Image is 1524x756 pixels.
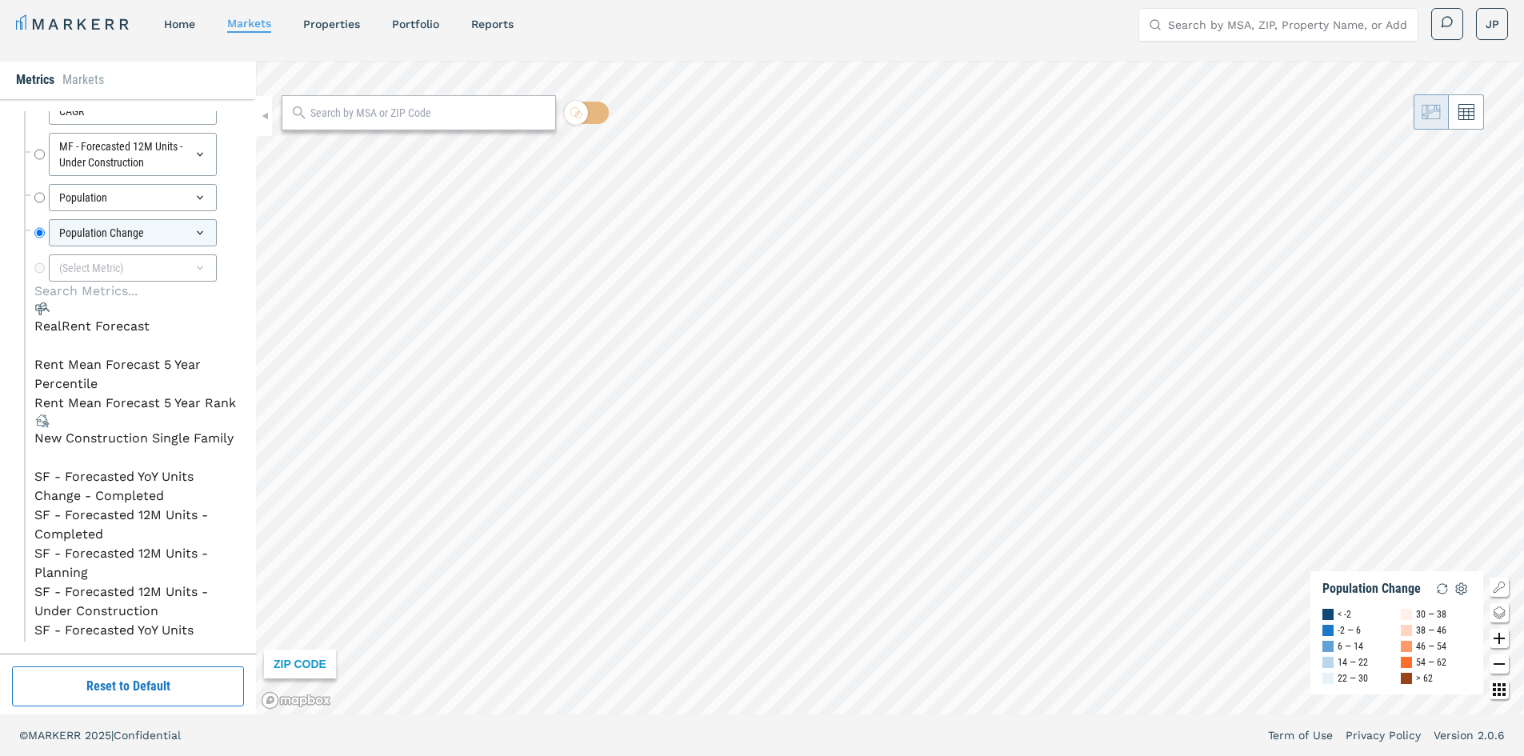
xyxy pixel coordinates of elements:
[34,301,50,317] img: RealRent Forecast
[16,13,132,35] a: MARKERR
[227,17,271,30] a: markets
[1322,581,1421,597] div: Population Change
[34,582,240,621] li: SF - Forecasted 12M Units - Under Construction
[1338,670,1368,686] div: 22 — 30
[1416,638,1446,654] div: 46 — 54
[34,317,150,336] div: RealRent Forecast
[114,729,181,742] span: Confidential
[34,413,50,429] img: New Construction Single Family
[1490,603,1509,622] button: Change style map button
[1416,622,1446,638] div: 38 — 46
[1486,16,1499,32] span: JP
[164,18,195,30] a: home
[1416,606,1446,622] div: 30 — 38
[1416,654,1446,670] div: 54 — 62
[256,61,1524,714] canvas: Map
[1346,727,1421,743] a: Privacy Policy
[392,18,439,30] a: Portfolio
[49,133,217,176] div: MF - Forecasted 12M Units - Under Construction
[34,621,240,659] li: SF - Forecasted YoY Units Change - Planning
[49,184,217,211] div: Population
[264,650,336,678] div: ZIP CODE
[1338,654,1368,670] div: 14 — 22
[34,413,240,467] div: New Construction Single FamilyNew Construction Single Family
[1434,727,1505,743] a: Version 2.0.6
[1338,606,1351,622] div: < -2
[1476,8,1508,40] button: JP
[1338,638,1363,654] div: 6 — 14
[1490,654,1509,674] button: Zoom out map button
[49,219,217,246] div: Population Change
[34,544,240,582] li: SF - Forecasted 12M Units - Planning
[1268,727,1333,743] a: Term of Use
[471,18,514,30] a: reports
[62,70,104,90] li: Markets
[34,355,240,394] li: Rent Mean Forecast 5 Year Percentile
[34,301,240,355] div: RealRent ForecastRealRent Forecast
[28,729,85,742] span: MARKERR
[1490,680,1509,699] button: Other options map button
[34,355,240,413] div: RealRent ForecastRealRent Forecast
[16,70,54,90] li: Metrics
[1433,579,1452,598] img: Reload Legend
[310,105,547,122] input: Search by MSA or ZIP Code
[1490,629,1509,648] button: Zoom in map button
[1490,578,1509,597] button: Show/Hide Legend Map Button
[34,429,234,448] div: New Construction Single Family
[34,394,236,413] li: Rent Mean Forecast 5 Year Rank
[1416,670,1433,686] div: > 62
[12,666,244,706] button: Reset to Default
[1338,622,1361,638] div: -2 — 6
[49,254,217,282] div: (Select Metric)
[85,729,114,742] span: 2025 |
[34,467,240,506] li: SF - Forecasted YoY Units Change - Completed
[34,282,206,301] input: Search Metrics...
[303,18,360,30] a: properties
[261,691,331,710] a: Mapbox logo
[1168,9,1408,41] input: Search by MSA, ZIP, Property Name, or Address
[1452,579,1471,598] img: Settings
[19,729,28,742] span: ©
[34,506,240,544] li: SF - Forecasted 12M Units - Completed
